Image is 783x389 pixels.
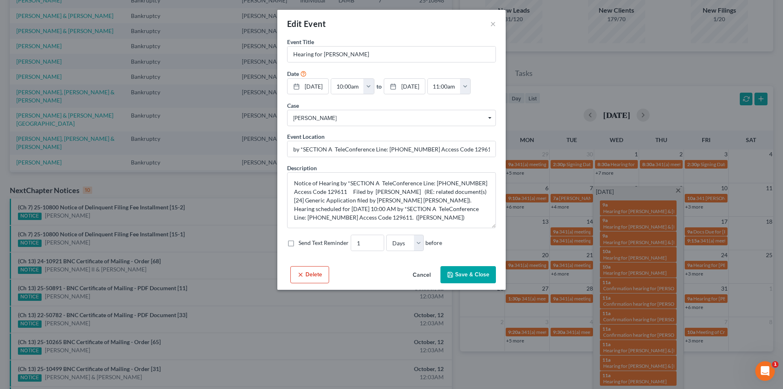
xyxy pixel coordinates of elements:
label: Date [287,69,299,78]
button: Cancel [406,267,437,283]
label: Case [287,101,299,110]
span: before [425,239,442,247]
iframe: Intercom live chat [755,361,775,381]
button: × [490,19,496,29]
span: Event Title [287,38,314,45]
a: [DATE] [288,79,328,94]
label: to [376,82,382,91]
label: Event Location [287,132,325,141]
button: Save & Close [440,266,496,283]
input: -- : -- [428,79,460,94]
input: Enter event name... [288,47,495,62]
span: Select box activate [287,110,496,126]
button: Delete [290,266,329,283]
input: Enter location... [288,141,495,157]
input: -- : -- [331,79,364,94]
label: Description [287,164,317,172]
label: Send Text Reminder [299,239,349,247]
span: [PERSON_NAME] [293,114,490,122]
input: -- [351,235,384,251]
a: [DATE] [384,79,425,94]
span: 1 [772,361,779,368]
span: Edit Event [287,19,326,29]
